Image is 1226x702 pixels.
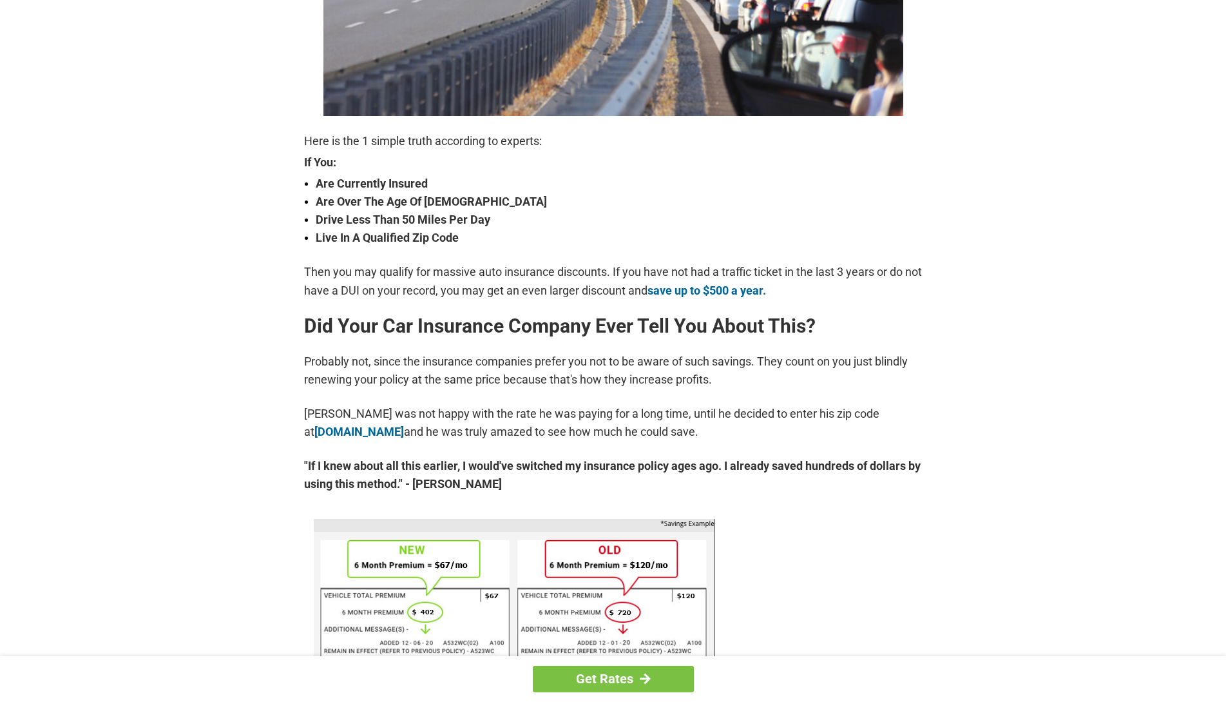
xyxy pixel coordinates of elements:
[316,229,923,247] strong: Live In A Qualified Zip Code
[304,457,923,493] strong: "If I knew about all this earlier, I would've switched my insurance policy ages ago. I already sa...
[304,157,923,168] strong: If You:
[304,132,923,150] p: Here is the 1 simple truth according to experts:
[314,425,404,438] a: [DOMAIN_NAME]
[304,353,923,389] p: Probably not, since the insurance companies prefer you not to be aware of such savings. They coun...
[304,405,923,441] p: [PERSON_NAME] was not happy with the rate he was paying for a long time, until he decided to ente...
[316,175,923,193] strong: Are Currently Insured
[647,284,766,297] a: save up to $500 a year.
[304,316,923,336] h2: Did Your Car Insurance Company Ever Tell You About This?
[316,211,923,229] strong: Drive Less Than 50 Miles Per Day
[314,519,715,672] img: savings
[533,666,694,692] a: Get Rates
[304,263,923,299] p: Then you may qualify for massive auto insurance discounts. If you have not had a traffic ticket i...
[316,193,923,211] strong: Are Over The Age Of [DEMOGRAPHIC_DATA]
